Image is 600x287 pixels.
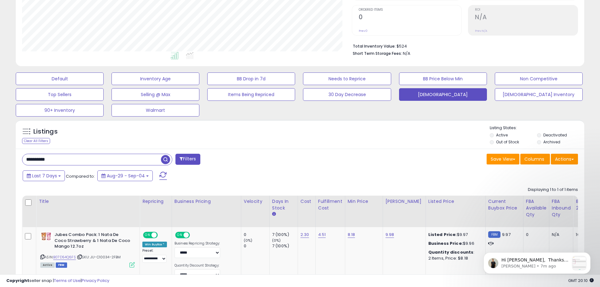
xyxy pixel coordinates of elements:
button: [DEMOGRAPHIC_DATA] [399,88,487,101]
strong: Copyright [6,278,29,284]
a: B07D54Q6FS [53,255,76,260]
div: Repricing [142,198,169,205]
div: Business Pricing [174,198,238,205]
button: Save View [487,154,519,164]
button: Default [16,72,104,85]
button: Aug-29 - Sep-04 [97,170,153,181]
small: Prev: 0 [359,29,368,33]
small: Prev: N/A [475,29,487,33]
div: 2 Items, Price: $8.18 [428,255,481,261]
a: 4.51 [318,232,326,238]
button: Columns [520,154,550,164]
label: Business Repricing Strategy: [174,241,220,246]
div: ASIN: [40,232,135,267]
b: Business Price: [428,240,463,246]
div: 100% [576,232,597,238]
b: Jubes Combo Pack: 1 Nata De Coco Strawberry & 1 Nata De Coco Mango 12.7oz [54,232,131,251]
div: : [428,250,481,255]
span: OFF [189,232,199,238]
button: Non Competitive [495,72,583,85]
div: 0 [244,243,269,249]
div: Title [39,198,137,205]
span: ROI [475,8,578,12]
span: 9.97 [502,232,511,238]
a: Terms of Use [54,278,81,284]
div: $9.97 [428,232,481,238]
a: 9.98 [386,232,394,238]
button: Inventory Age [111,72,199,85]
span: Compared to: [66,173,95,179]
b: Short Term Storage Fees: [353,51,402,56]
label: Out of Stock [496,139,519,145]
div: Velocity [244,198,267,205]
button: [DEMOGRAPHIC_DATA] Inventory [495,88,583,101]
span: Aug-29 - Sep-04 [107,173,145,179]
span: ON [144,232,151,238]
button: Filters [175,154,200,165]
span: OFF [157,232,167,238]
h2: 0 [359,14,461,22]
label: Quantity Discount Strategy: [174,263,220,268]
span: Columns [524,156,544,162]
div: Listed Price [428,198,483,205]
button: Top Sellers [16,88,104,101]
div: 7 (100%) [272,232,298,238]
h5: Listings [33,127,58,136]
div: Min Price [348,198,380,205]
button: BB Drop in 7d [207,72,295,85]
div: FBA inbound Qty [552,198,571,218]
b: Listed Price: [428,232,457,238]
div: [PERSON_NAME] [386,198,423,205]
button: Actions [551,154,578,164]
a: Privacy Policy [82,278,109,284]
div: N/A [552,232,569,238]
button: Walmart [111,104,199,117]
span: Ordered Items [359,8,461,12]
div: BB Share 24h. [576,198,599,211]
div: 0 [244,232,269,238]
div: Cost [300,198,313,205]
div: Fulfillment Cost [318,198,342,211]
span: All listings currently available for purchase on Amazon [40,262,55,268]
span: ON [176,232,184,238]
div: Preset: [142,249,167,263]
div: Days In Stock [272,198,295,211]
span: Last 7 Days [32,173,57,179]
b: Total Inventory Value: [353,43,396,49]
p: Listing States: [490,125,584,131]
div: 0 [526,232,544,238]
button: Last 7 Days [23,170,65,181]
button: Selling @ Max [111,88,199,101]
label: Deactivated [543,132,567,138]
button: 30 Day Decrease [303,88,391,101]
div: Clear All Filters [22,138,50,144]
small: (0%) [272,238,281,243]
button: BB Price Below Min [399,72,487,85]
button: Items Being Repriced [207,88,295,101]
div: Displaying 1 to 1 of 1 items [528,187,578,193]
span: | SKU: JU-C10034-2FBM [77,255,121,260]
li: $524 [353,42,573,49]
div: seller snap | | [6,278,109,284]
div: FBA Available Qty [526,198,546,218]
a: 2.30 [300,232,309,238]
div: Current Buybox Price [488,198,521,211]
h2: N/A [475,14,578,22]
div: $9.96 [428,241,481,246]
label: Archived [543,139,560,145]
small: (0%) [244,238,253,243]
div: Win BuyBox * [142,242,167,247]
span: FBM [56,262,67,268]
iframe: Intercom notifications message [474,240,600,284]
div: 7 (100%) [272,243,298,249]
b: Quantity discounts [428,249,474,255]
img: 41Pdhsh4MgL._SL40_.jpg [40,232,53,241]
button: Needs to Reprice [303,72,391,85]
button: 90+ Inventory [16,104,104,117]
label: Active [496,132,508,138]
span: N/A [403,50,410,56]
